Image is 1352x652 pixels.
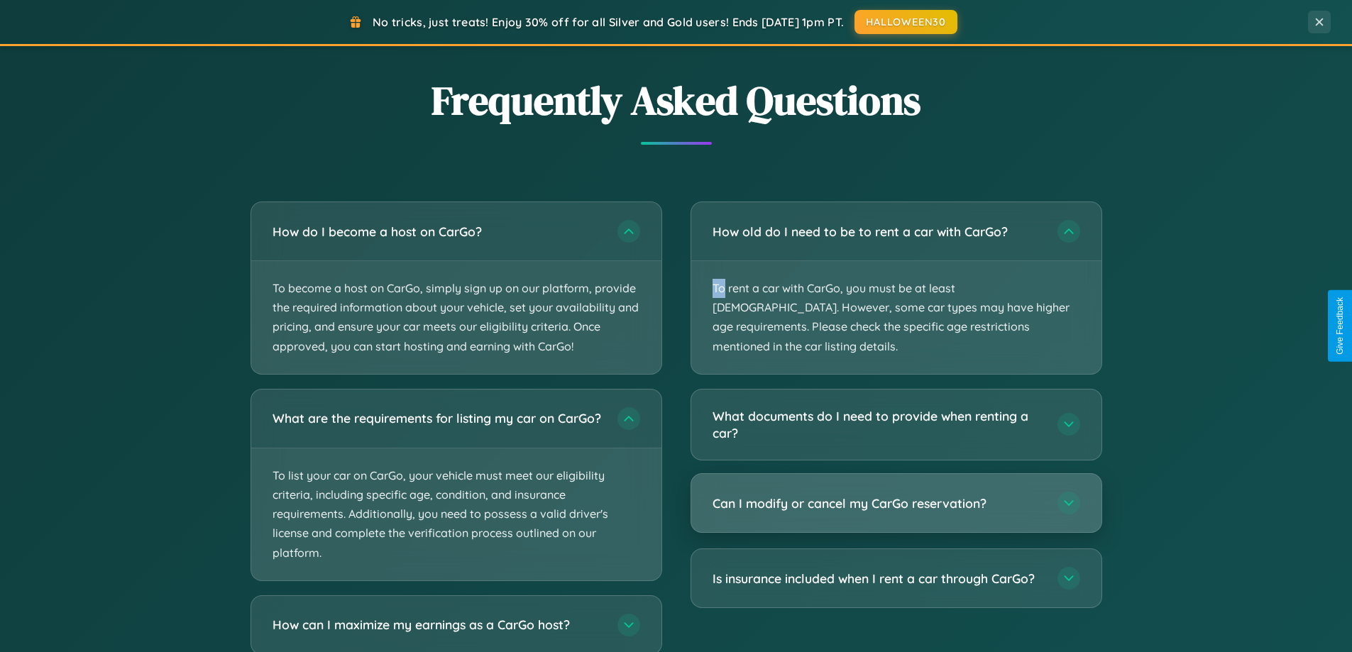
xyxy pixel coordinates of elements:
div: Give Feedback [1335,297,1345,355]
h3: What documents do I need to provide when renting a car? [713,407,1043,442]
p: To list your car on CarGo, your vehicle must meet our eligibility criteria, including specific ag... [251,448,661,580]
h3: What are the requirements for listing my car on CarGo? [273,409,603,427]
button: HALLOWEEN30 [854,10,957,34]
h3: How do I become a host on CarGo? [273,223,603,241]
span: No tricks, just treats! Enjoy 30% off for all Silver and Gold users! Ends [DATE] 1pm PT. [373,15,844,29]
h3: Is insurance included when I rent a car through CarGo? [713,570,1043,587]
h3: How can I maximize my earnings as a CarGo host? [273,616,603,634]
p: To rent a car with CarGo, you must be at least [DEMOGRAPHIC_DATA]. However, some car types may ha... [691,261,1101,374]
h2: Frequently Asked Questions [251,73,1102,128]
h3: Can I modify or cancel my CarGo reservation? [713,494,1043,512]
p: To become a host on CarGo, simply sign up on our platform, provide the required information about... [251,261,661,374]
h3: How old do I need to be to rent a car with CarGo? [713,223,1043,241]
